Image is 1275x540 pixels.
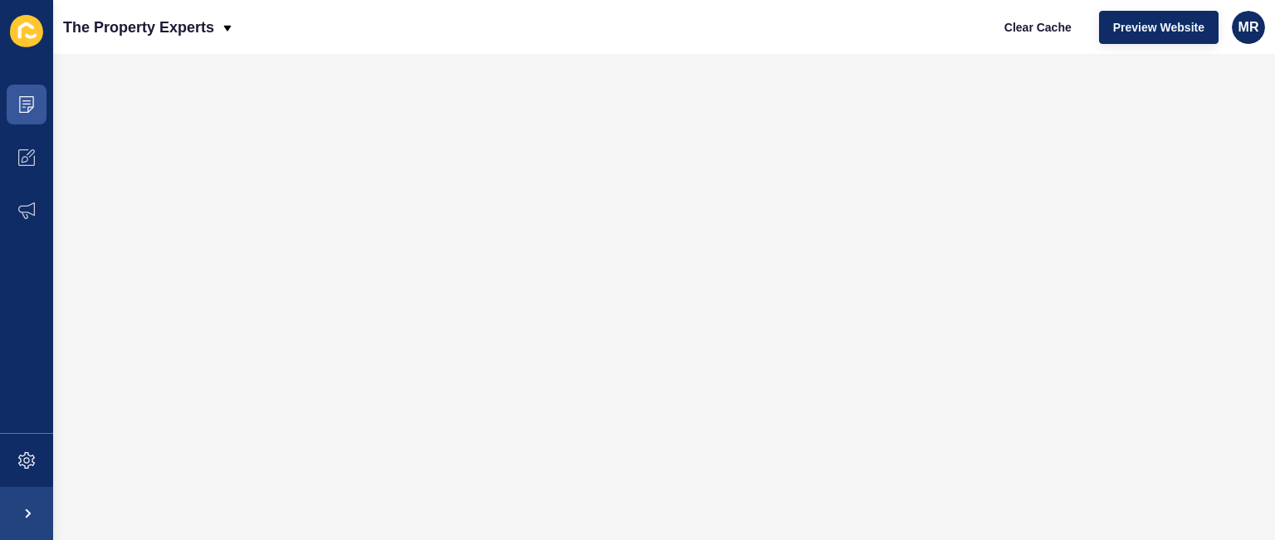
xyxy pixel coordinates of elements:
[990,11,1086,44] button: Clear Cache
[1099,11,1219,44] button: Preview Website
[63,7,214,48] p: The Property Experts
[1238,19,1259,36] span: MR
[1113,19,1204,36] span: Preview Website
[1004,19,1072,36] span: Clear Cache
